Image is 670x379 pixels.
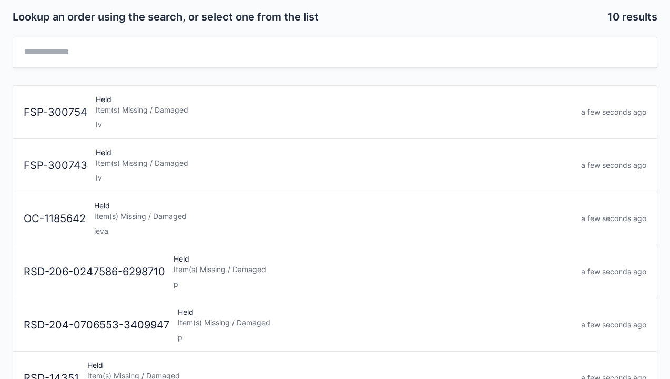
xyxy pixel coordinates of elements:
[19,317,174,333] div: RSD-204-0706553-3409947
[94,226,573,236] div: ieva
[174,307,577,343] div: Held
[577,107,651,117] div: a few seconds ago
[94,211,573,222] div: Item(s) Missing / Damaged
[13,298,657,352] a: RSD-204-0706553-3409947HeldItem(s) Missing / Damagedpa few seconds ago
[169,254,577,290] div: Held
[577,160,651,171] div: a few seconds ago
[178,332,573,343] div: p
[13,9,599,24] h2: Lookup an order using the search, or select one from the list
[19,211,90,226] div: OC-1185642
[19,105,92,120] div: FSP-300754
[90,201,577,236] div: Held
[577,266,651,277] div: a few seconds ago
[96,173,573,183] div: Iv
[174,264,573,275] div: Item(s) Missing / Damaged
[13,139,657,192] a: FSP-300743HeldItem(s) Missing / DamagedIva few seconds ago
[92,94,577,130] div: Held
[174,279,573,290] div: p
[577,320,651,330] div: a few seconds ago
[13,192,657,245] a: OC-1185642HeldItem(s) Missing / Damagedievaa few seconds ago
[178,317,573,328] div: Item(s) Missing / Damaged
[13,245,657,298] a: RSD-206-0247586-6298710HeldItem(s) Missing / Damagedpa few seconds ago
[19,264,169,280] div: RSD-206-0247586-6298710
[577,213,651,224] div: a few seconds ago
[92,147,577,183] div: Held
[13,86,657,139] a: FSP-300754HeldItem(s) Missing / DamagedIva few seconds ago
[96,158,573,168] div: Item(s) Missing / Damaged
[96,119,573,130] div: Iv
[19,158,92,173] div: FSP-300743
[96,105,573,115] div: Item(s) Missing / Damaged
[607,9,657,24] h2: 10 results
